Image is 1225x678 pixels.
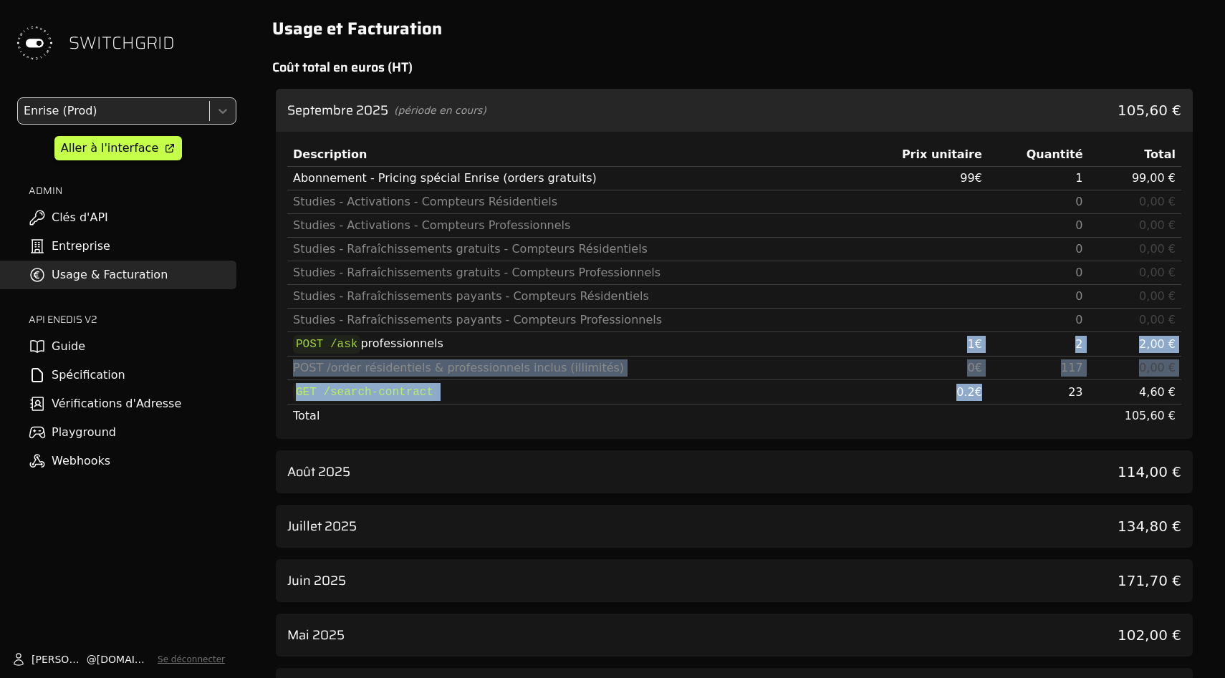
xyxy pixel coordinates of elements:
span: 0 [1075,218,1082,232]
h3: Juin 2025 [287,571,346,591]
span: 134,80 € [1118,516,1181,536]
div: Studies - Rafraîchissements gratuits - Compteurs Professionnels [293,264,846,281]
div: professionnels [293,335,846,353]
span: 1 [1075,171,1082,185]
div: Abonnement - Pricing spécial Enrise (orders gratuits) [293,170,846,187]
h3: Septembre 2025 [287,100,388,120]
span: 2,00 € [1139,337,1176,351]
div: Description [293,146,846,163]
span: 1 € [967,337,981,351]
div: Total [1095,146,1176,163]
div: Studies - Rafraîchissements gratuits - Compteurs Résidentiels [293,241,846,258]
span: 2 [1075,337,1082,351]
div: Studies - Rafraîchissements payants - Compteurs Professionnels [293,311,846,329]
span: 105,60 € [1118,100,1181,120]
h3: Mai 2025 [287,625,345,645]
div: Studies - Activations - Compteurs Résidentiels [293,193,846,210]
span: Total [293,409,320,422]
h3: Juillet 2025 [287,516,357,536]
span: 23 [1068,385,1082,399]
div: voir les détails [276,450,1193,493]
h3: Août 2025 [287,462,350,482]
span: 114,00 € [1118,462,1181,482]
span: 0 [1075,266,1082,279]
div: Aller à l'interface [61,140,158,157]
div: voir les détails [276,559,1193,602]
span: 0 [1075,313,1082,326]
span: 102,00 € [1118,625,1181,645]
span: 4,60 € [1139,385,1176,399]
div: Studies - Activations - Compteurs Professionnels [293,217,846,234]
div: Studies - Rafraîchissements payants - Compteurs Résidentiels [293,288,846,305]
code: POST /ask [293,335,360,354]
span: 0,00 € [1139,289,1176,303]
span: 0,00 € [1139,266,1176,279]
span: SWITCHGRID [69,32,175,54]
h2: API ENEDIS v2 [29,312,236,326]
a: Aller à l'interface [54,136,182,160]
div: voir les détails [276,505,1193,548]
div: Prix unitaire [857,146,982,163]
span: 105,60 € [1125,409,1176,422]
div: Quantité [994,146,1083,163]
span: 0,00 € [1139,195,1176,208]
span: 0,00 € [1139,242,1176,256]
h2: ADMIN [29,183,236,198]
span: 171,70 € [1118,571,1181,591]
span: 99,00 € [1132,171,1176,185]
span: 99 € [960,171,982,185]
span: 0 € [967,361,981,374]
span: 0,00 € [1139,361,1176,374]
span: 0 [1075,289,1082,303]
span: @ [87,652,97,667]
span: [PERSON_NAME] [32,652,87,667]
span: (période en cours) [394,103,486,117]
h2: Coût total en euros (HT) [272,57,1196,77]
span: 0.2 € [956,385,982,399]
span: 0,00 € [1139,313,1176,326]
code: GET /search-contract [293,383,436,402]
span: [DOMAIN_NAME] [97,652,152,667]
span: 0 [1075,242,1082,256]
img: Switchgrid Logo [11,20,57,66]
button: Se déconnecter [158,654,225,665]
div: voir les détails [276,614,1193,657]
div: POST /order résidentiels & professionnels inclus (illimités) [293,359,846,377]
span: 0 [1075,195,1082,208]
h1: Usage et Facturation [272,17,1196,40]
span: 0,00 € [1139,218,1176,232]
span: 117 [1061,361,1083,374]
